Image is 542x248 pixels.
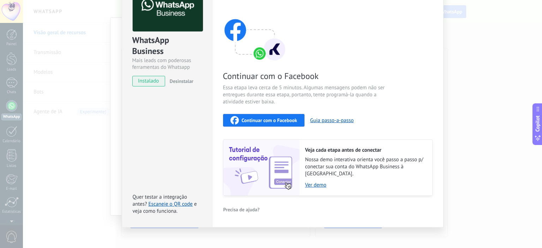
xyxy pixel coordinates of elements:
h2: Veja cada etapa antes de conectar [305,147,425,153]
a: Escaneie o QR code [149,201,193,207]
span: e veja como funciona. [133,201,197,214]
span: Nossa demo interativa orienta você passo a passo p/ conectar sua conta do WhatsApp Business à [GE... [305,156,425,177]
span: Continuar com o Facebook [242,118,297,123]
div: WhatsApp Business [132,35,202,57]
span: Essa etapa leva cerca de 5 minutos. Algumas mensagens podem não ser entregues durante essa etapa,... [223,84,391,105]
span: Copilot [534,115,541,132]
a: Ver demo [305,182,425,188]
span: instalado [133,76,165,86]
img: connect with facebook [223,5,287,62]
span: Continuar com o Facebook [223,71,391,81]
button: Desinstalar [167,76,193,86]
span: Quer testar a integração antes? [133,194,187,207]
button: Continuar com o Facebook [223,114,305,127]
span: Desinstalar [170,78,193,84]
button: Precisa de ajuda? [223,204,260,215]
span: Precisa de ajuda? [223,207,260,212]
div: Mais leads com poderosas ferramentas do Whatsapp [132,57,202,71]
button: Guia passo-a-passo [310,117,354,124]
